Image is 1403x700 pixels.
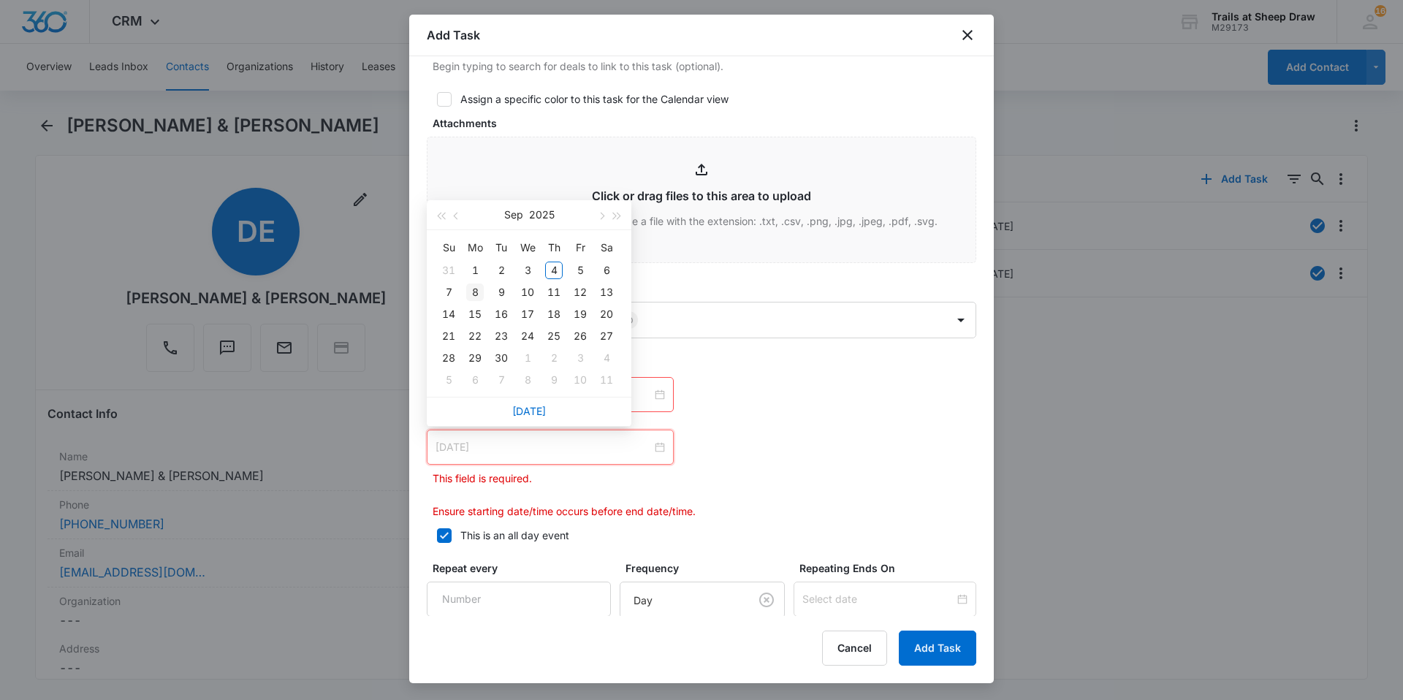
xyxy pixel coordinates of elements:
[593,303,620,325] td: 2025-09-20
[598,284,615,301] div: 13
[462,281,488,303] td: 2025-09-08
[488,303,514,325] td: 2025-09-16
[598,305,615,323] div: 20
[571,349,589,367] div: 3
[440,371,457,389] div: 5
[519,327,536,345] div: 24
[567,347,593,369] td: 2025-10-03
[493,284,510,301] div: 9
[436,303,462,325] td: 2025-09-14
[488,347,514,369] td: 2025-09-30
[567,236,593,259] th: Fr
[462,369,488,391] td: 2025-10-06
[519,284,536,301] div: 10
[598,327,615,345] div: 27
[541,347,567,369] td: 2025-10-02
[593,236,620,259] th: Sa
[462,303,488,325] td: 2025-09-15
[436,369,462,391] td: 2025-10-05
[493,327,510,345] div: 23
[545,262,563,279] div: 4
[545,305,563,323] div: 18
[514,325,541,347] td: 2025-09-24
[436,325,462,347] td: 2025-09-21
[433,503,976,519] p: Ensure starting date/time occurs before end date/time.
[440,284,457,301] div: 7
[433,281,982,296] label: Assigned to
[541,236,567,259] th: Th
[598,262,615,279] div: 6
[440,305,457,323] div: 14
[593,259,620,281] td: 2025-09-06
[567,259,593,281] td: 2025-09-05
[433,356,982,371] label: Time span
[440,349,457,367] div: 28
[440,262,457,279] div: 31
[433,115,982,131] label: Attachments
[466,305,484,323] div: 15
[567,325,593,347] td: 2025-09-26
[541,325,567,347] td: 2025-09-25
[567,369,593,391] td: 2025-10-10
[436,347,462,369] td: 2025-09-28
[493,262,510,279] div: 2
[488,369,514,391] td: 2025-10-07
[488,325,514,347] td: 2025-09-23
[571,371,589,389] div: 10
[593,325,620,347] td: 2025-09-27
[514,369,541,391] td: 2025-10-08
[488,236,514,259] th: Tu
[822,631,887,666] button: Cancel
[440,327,457,345] div: 21
[488,281,514,303] td: 2025-09-09
[493,305,510,323] div: 16
[433,471,701,486] p: This field is required.
[514,236,541,259] th: We
[541,369,567,391] td: 2025-10-09
[571,327,589,345] div: 26
[598,371,615,389] div: 11
[514,303,541,325] td: 2025-09-17
[571,305,589,323] div: 19
[799,560,982,576] label: Repeating Ends On
[545,327,563,345] div: 25
[541,281,567,303] td: 2025-09-11
[466,262,484,279] div: 1
[626,560,791,576] label: Frequency
[571,284,589,301] div: 12
[433,560,617,576] label: Repeat every
[593,347,620,369] td: 2025-10-04
[462,236,488,259] th: Mo
[462,259,488,281] td: 2025-09-01
[466,371,484,389] div: 6
[514,259,541,281] td: 2025-09-03
[571,262,589,279] div: 5
[436,236,462,259] th: Su
[593,369,620,391] td: 2025-10-11
[427,582,611,617] input: Number
[519,262,536,279] div: 3
[493,371,510,389] div: 7
[899,631,976,666] button: Add Task
[514,347,541,369] td: 2025-10-01
[959,26,976,44] button: close
[567,303,593,325] td: 2025-09-19
[545,371,563,389] div: 9
[529,200,555,229] button: 2025
[433,58,976,74] p: Begin typing to search for deals to link to this task (optional).
[436,259,462,281] td: 2025-08-31
[519,305,536,323] div: 17
[466,327,484,345] div: 22
[462,347,488,369] td: 2025-09-29
[427,26,480,44] h1: Add Task
[488,259,514,281] td: 2025-09-02
[466,349,484,367] div: 29
[567,281,593,303] td: 2025-09-12
[545,284,563,301] div: 11
[436,281,462,303] td: 2025-09-07
[545,349,563,367] div: 2
[460,91,729,107] div: Assign a specific color to this task for the Calendar view
[493,349,510,367] div: 30
[514,281,541,303] td: 2025-09-10
[755,588,778,612] button: Clear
